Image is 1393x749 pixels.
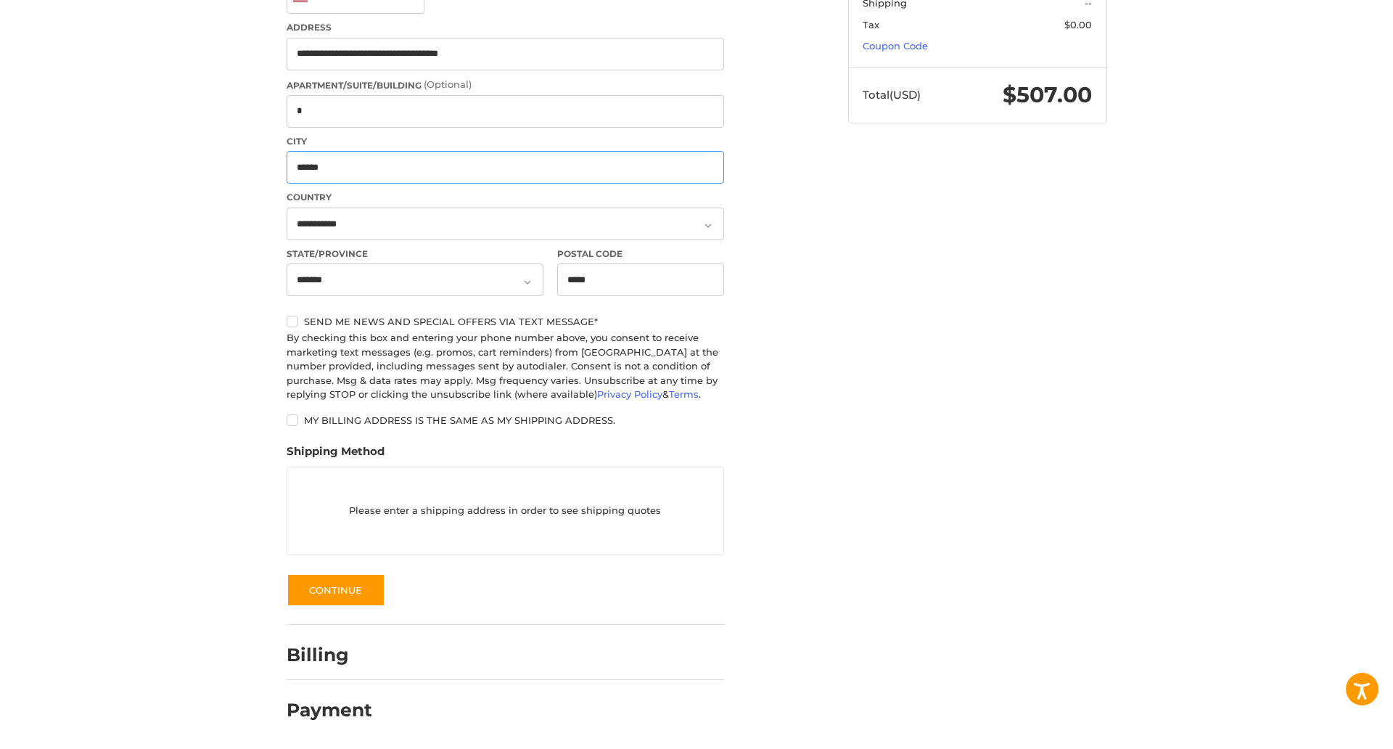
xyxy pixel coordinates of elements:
[287,191,724,204] label: Country
[424,78,472,90] small: (Optional)
[287,573,385,607] button: Continue
[287,21,724,34] label: Address
[863,88,921,102] span: Total (USD)
[287,316,724,327] label: Send me news and special offers via text message*
[557,247,724,261] label: Postal Code
[863,19,879,30] span: Tax
[287,135,724,148] label: City
[1064,19,1092,30] span: $0.00
[1003,81,1092,108] span: $507.00
[669,388,699,400] a: Terms
[287,699,372,721] h2: Payment
[287,247,543,261] label: State/Province
[287,414,724,426] label: My billing address is the same as my shipping address.
[287,497,723,525] p: Please enter a shipping address in order to see shipping quotes
[287,331,724,402] div: By checking this box and entering your phone number above, you consent to receive marketing text ...
[287,443,385,467] legend: Shipping Method
[863,40,928,52] a: Coupon Code
[287,644,371,666] h2: Billing
[597,388,662,400] a: Privacy Policy
[287,78,724,92] label: Apartment/Suite/Building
